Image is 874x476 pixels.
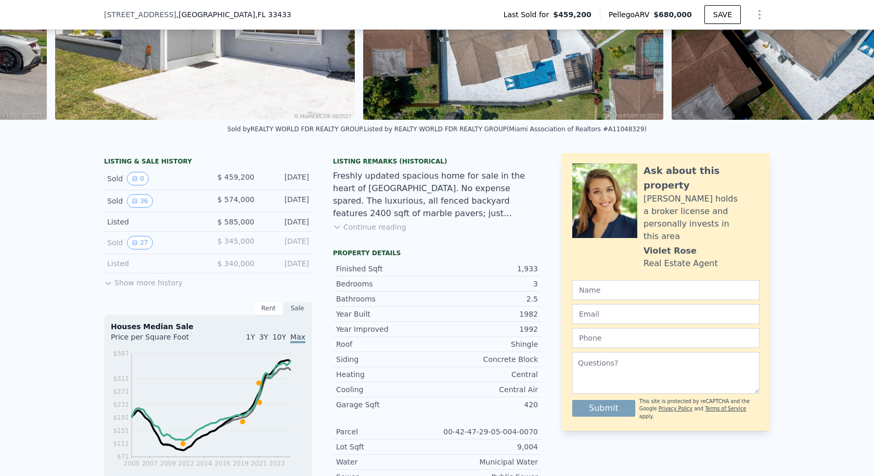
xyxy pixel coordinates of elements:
tspan: $111 [113,440,129,447]
span: $ 345,000 [217,237,254,245]
div: [DATE] [263,217,309,227]
span: $459,200 [553,9,592,20]
div: Parcel [336,427,437,437]
div: Finished Sqft [336,264,437,274]
div: [DATE] [263,172,309,185]
div: Sale [283,302,312,315]
div: Sold by REALTY WORLD FDR REALTY GROUP . [227,126,364,133]
button: View historical data [127,172,149,185]
span: $ 459,200 [217,173,254,181]
tspan: 2023 [269,460,285,467]
span: Last Sold for [504,9,554,20]
div: Violet Rose [644,245,697,257]
tspan: 2009 [160,460,176,467]
div: Rent [254,302,283,315]
tspan: 2012 [178,460,195,467]
button: View historical data [127,194,152,208]
div: Year Built [336,309,437,319]
div: 420 [437,399,538,410]
tspan: $311 [113,375,129,382]
tspan: $231 [113,401,129,408]
div: Water [336,457,437,467]
div: Lot Sqft [336,442,437,452]
div: Real Estate Agent [644,257,718,270]
a: Terms of Service [705,406,746,411]
div: Roof [336,339,437,349]
div: Central [437,369,538,380]
tspan: 2014 [197,460,213,467]
div: Concrete Block [437,354,538,365]
tspan: 2016 [215,460,231,467]
div: Listed by REALTY WORLD FDR REALTY GROUP (Miami Association of Realtors #A11048329) [364,126,647,133]
div: Year Improved [336,324,437,334]
tspan: 2019 [233,460,249,467]
div: Listing Remarks (Historical) [333,157,541,166]
div: 2.5 [437,294,538,304]
div: 00-42-47-29-05-004-0070 [437,427,538,437]
div: Sold [107,194,200,208]
div: Siding [336,354,437,365]
div: Garage Sqft [336,399,437,410]
tspan: $271 [113,388,129,395]
a: Privacy Policy [659,406,692,411]
button: Continue reading [333,222,406,232]
div: 1992 [437,324,538,334]
div: 1,933 [437,264,538,274]
span: Pellego ARV [609,9,654,20]
div: Sold [107,236,200,249]
tspan: 2007 [142,460,158,467]
span: 3Y [259,333,268,341]
div: Price per Square Foot [111,332,208,348]
tspan: $387 [113,350,129,357]
button: Show Options [749,4,770,25]
div: Sold [107,172,200,185]
div: [DATE] [263,194,309,208]
input: Phone [572,328,760,348]
div: Cooling [336,384,437,395]
div: [DATE] [263,236,309,249]
div: Municipal Water [437,457,538,467]
button: Show more history [104,273,183,288]
div: Central Air [437,384,538,395]
span: 1Y [246,333,255,341]
div: This site is protected by reCAPTCHA and the Google and apply. [639,398,760,420]
tspan: $151 [113,427,129,434]
span: [STREET_ADDRESS] [104,9,176,20]
div: Bedrooms [336,279,437,289]
span: 10Y [273,333,286,341]
div: Listed [107,217,200,227]
span: $ 574,000 [217,195,254,204]
div: Houses Median Sale [111,321,305,332]
tspan: 2021 [251,460,267,467]
div: Freshly updated spacious home for sale in the heart of [GEOGRAPHIC_DATA]. No expense spared. The ... [333,170,541,220]
div: Heating [336,369,437,380]
tspan: 2005 [124,460,140,467]
div: 1982 [437,309,538,319]
div: [PERSON_NAME] holds a broker license and personally invests in this area [644,193,760,243]
span: $ 340,000 [217,259,254,268]
div: LISTING & SALE HISTORY [104,157,312,168]
span: Max [290,333,305,343]
span: , [GEOGRAPHIC_DATA] [176,9,291,20]
button: Submit [572,400,635,417]
div: Ask about this property [644,164,760,193]
input: Email [572,304,760,324]
button: View historical data [127,236,152,249]
span: $680,000 [653,10,692,19]
tspan: $191 [113,414,129,421]
div: 9,004 [437,442,538,452]
button: SAVE [704,5,741,24]
tspan: $71 [117,454,129,461]
input: Name [572,280,760,300]
div: [DATE] [263,258,309,269]
div: 3 [437,279,538,289]
div: Listed [107,258,200,269]
div: Bathrooms [336,294,437,304]
span: , FL 33433 [255,10,291,19]
div: Property details [333,249,541,257]
div: Shingle [437,339,538,349]
span: $ 585,000 [217,218,254,226]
